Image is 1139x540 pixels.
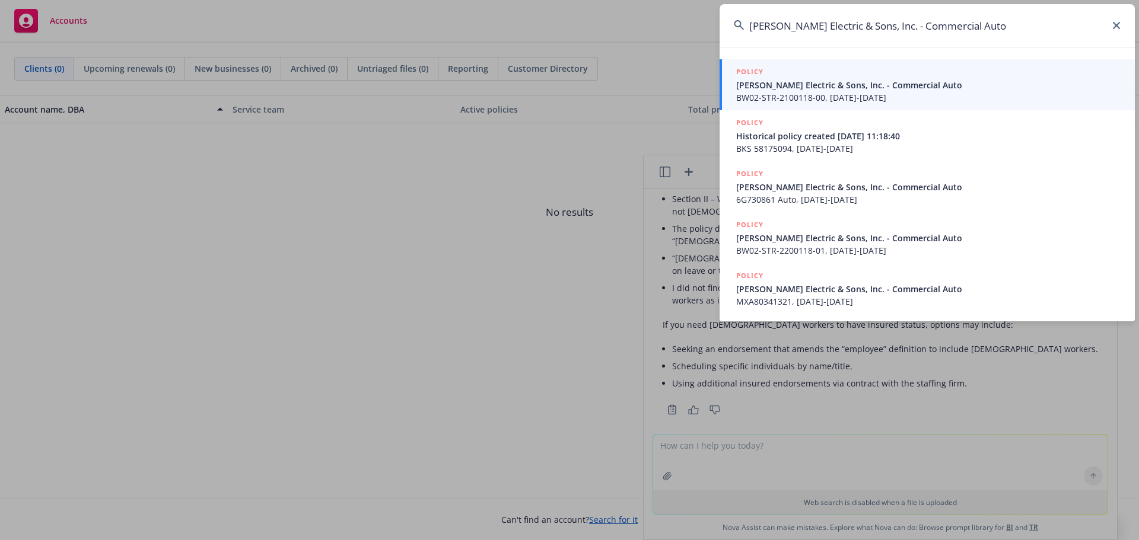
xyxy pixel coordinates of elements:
span: [PERSON_NAME] Electric & Sons, Inc. - Commercial Auto [736,181,1121,193]
h5: POLICY [736,117,763,129]
span: BW02-STR-2100118-00, [DATE]-[DATE] [736,91,1121,104]
h5: POLICY [736,66,763,78]
a: POLICY[PERSON_NAME] Electric & Sons, Inc. - Commercial AutoMXA80341321, [DATE]-[DATE] [720,263,1135,314]
span: Historical policy created [DATE] 11:18:40 [736,130,1121,142]
input: Search... [720,4,1135,47]
a: POLICY[PERSON_NAME] Electric & Sons, Inc. - Commercial AutoBW02-STR-2100118-00, [DATE]-[DATE] [720,59,1135,110]
a: POLICY[PERSON_NAME] Electric & Sons, Inc. - Commercial AutoBW02-STR-2200118-01, [DATE]-[DATE] [720,212,1135,263]
a: POLICY[PERSON_NAME] Electric & Sons, Inc. - Commercial Auto6G730861 Auto, [DATE]-[DATE] [720,161,1135,212]
span: [PERSON_NAME] Electric & Sons, Inc. - Commercial Auto [736,283,1121,295]
span: [PERSON_NAME] Electric & Sons, Inc. - Commercial Auto [736,79,1121,91]
a: POLICYHistorical policy created [DATE] 11:18:40BKS 58175094, [DATE]-[DATE] [720,110,1135,161]
span: BKS 58175094, [DATE]-[DATE] [736,142,1121,155]
span: 6G730861 Auto, [DATE]-[DATE] [736,193,1121,206]
span: BW02-STR-2200118-01, [DATE]-[DATE] [736,244,1121,257]
span: [PERSON_NAME] Electric & Sons, Inc. - Commercial Auto [736,232,1121,244]
h5: POLICY [736,219,763,231]
h5: POLICY [736,270,763,282]
span: MXA80341321, [DATE]-[DATE] [736,295,1121,308]
h5: POLICY [736,168,763,180]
